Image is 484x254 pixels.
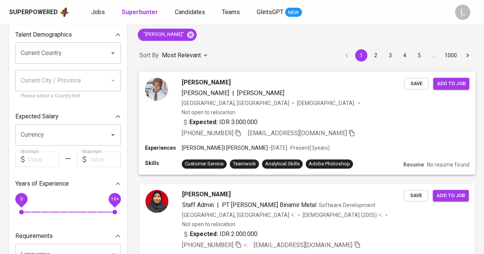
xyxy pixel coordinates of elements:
span: | [232,88,234,97]
img: eeac80a08ac8607f0e8b147032450629.jpg [145,78,168,100]
span: Save [407,191,424,200]
div: (2005) [303,211,383,219]
button: Save [404,78,429,89]
button: Save [404,190,428,202]
p: Talent Demographics [15,30,72,39]
img: c3aa68ef4cfab62c714478967307fef0.jpg [145,190,168,213]
button: Go to next page [461,49,474,61]
div: IDR 3.000.000 [182,117,257,126]
div: Adobe Photoshop [309,160,350,168]
span: Add to job [437,191,465,200]
button: page 1 [355,49,367,61]
span: 0 [20,196,23,202]
b: Expected: [190,230,218,239]
img: app logo [59,6,70,18]
b: Superhunter [122,8,158,16]
a: GlintsGPT NEW [257,8,302,17]
div: [GEOGRAPHIC_DATA], [GEOGRAPHIC_DATA] [182,211,295,219]
button: Go to page 5 [413,49,425,61]
div: Teamwork [233,160,256,168]
b: Expected: [189,117,218,126]
p: Expected Salary [15,112,59,121]
button: Go to page 4 [399,49,411,61]
span: [DEMOGRAPHIC_DATA] [303,211,361,219]
span: [DEMOGRAPHIC_DATA] [297,99,355,107]
span: GlintsGPT [257,8,284,16]
p: [PERSON_NAME] | [PERSON_NAME] [182,144,268,152]
div: Years of Experience [15,176,121,191]
div: [GEOGRAPHIC_DATA], [GEOGRAPHIC_DATA] [182,99,289,107]
nav: pagination navigation [339,49,475,61]
p: No resume found [427,161,469,168]
span: PT [PERSON_NAME] Binamir Metal [222,201,316,209]
span: NEW [285,9,302,16]
p: Requirements [15,231,53,241]
span: 10+ [111,196,119,202]
div: Analytical Skills [265,160,300,168]
div: L [455,5,470,20]
span: Jobs [91,8,105,16]
p: Please select a Country first [21,92,116,100]
span: Software Development [319,202,375,208]
p: • [DATE] - Present ( 3 years ) [268,144,330,152]
p: Experiences [145,144,182,152]
p: Years of Experience [15,179,69,188]
button: Open [108,129,118,140]
input: Value [28,152,59,167]
button: Add to job [433,78,469,89]
span: Teams [222,8,240,16]
a: Superhunter [122,8,160,17]
div: Requirements [15,228,121,244]
span: [PERSON_NAME] [182,190,231,199]
span: "[PERSON_NAME]" [138,31,189,38]
div: Customer Service [185,160,223,168]
a: Candidates [175,8,207,17]
a: Jobs [91,8,106,17]
p: Not open to relocation [182,108,235,116]
p: Not open to relocation [182,220,235,228]
span: Add to job [437,79,465,88]
a: [PERSON_NAME][PERSON_NAME]|[PERSON_NAME][GEOGRAPHIC_DATA], [GEOGRAPHIC_DATA][DEMOGRAPHIC_DATA] No... [139,72,475,175]
span: Save [408,79,425,88]
span: [EMAIL_ADDRESS][DOMAIN_NAME] [248,129,347,137]
button: Open [108,48,118,58]
span: | [217,201,219,210]
span: Staff Admin [182,201,214,209]
div: … [428,52,440,59]
p: Most Relevant [162,51,201,60]
span: [PHONE_NUMBER] [182,129,233,137]
div: IDR 2.000.000 [182,230,257,239]
a: Teams [222,8,241,17]
button: Go to page 3 [384,49,396,61]
span: [PERSON_NAME] [182,89,229,96]
p: Skills [145,159,182,167]
span: [EMAIL_ADDRESS][DOMAIN_NAME] [254,241,352,249]
div: Expected Salary [15,109,121,124]
button: Add to job [433,190,469,202]
p: Resume [403,161,424,168]
button: Go to page 2 [370,49,382,61]
div: Talent Demographics [15,27,121,42]
div: "[PERSON_NAME]" [138,29,197,41]
div: Superpowered [9,8,58,17]
a: Superpoweredapp logo [9,6,70,18]
span: [PHONE_NUMBER] [182,241,233,249]
div: Most Relevant [162,49,210,63]
p: Sort By [139,51,159,60]
span: Candidates [175,8,205,16]
span: [PERSON_NAME] [237,89,284,96]
button: Go to page 1000 [442,49,459,61]
input: Value [89,152,121,167]
span: [PERSON_NAME] [182,78,230,87]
